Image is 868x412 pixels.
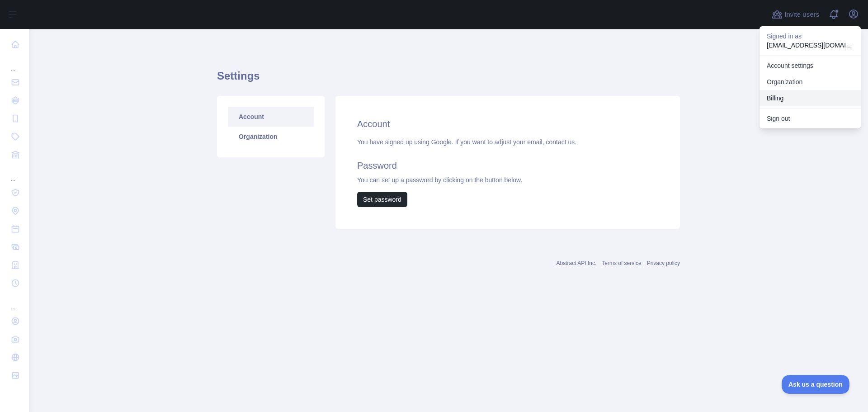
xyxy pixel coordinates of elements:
[546,138,576,146] a: contact us.
[767,41,854,50] p: [EMAIL_ADDRESS][DOMAIN_NAME]
[759,110,861,127] button: Sign out
[759,90,861,106] button: Billing
[7,54,22,72] div: ...
[602,260,641,266] a: Terms of service
[767,32,854,41] p: Signed in as
[7,293,22,311] div: ...
[770,7,821,22] button: Invite users
[357,118,658,130] h2: Account
[784,9,819,20] span: Invite users
[357,192,407,207] button: Set password
[357,137,658,207] div: You have signed up using Google. If you want to adjust your email, You can set up a password by c...
[647,260,680,266] a: Privacy policy
[228,107,314,127] a: Account
[759,57,861,74] a: Account settings
[759,74,861,90] a: Organization
[357,159,658,172] h2: Password
[7,165,22,183] div: ...
[228,127,314,147] a: Organization
[782,375,850,394] iframe: Toggle Customer Support
[557,260,597,266] a: Abstract API Inc.
[217,69,680,90] h1: Settings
